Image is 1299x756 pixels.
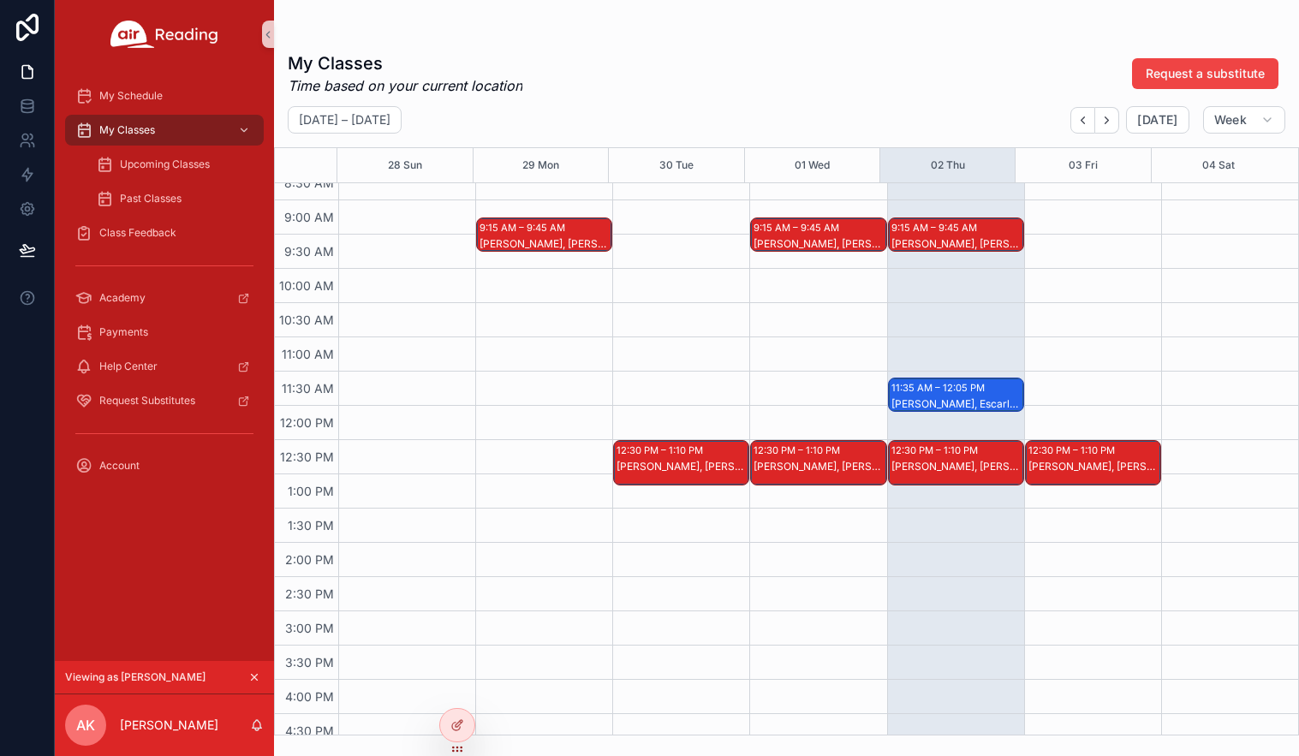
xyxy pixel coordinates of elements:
div: [PERSON_NAME], [PERSON_NAME] [891,460,1022,473]
a: Account [65,450,264,481]
div: 12:30 PM – 1:10 PM [754,442,844,459]
span: 11:00 AM [277,347,338,361]
div: 11:35 AM – 12:05 PM[PERSON_NAME], Escarleth V [889,378,1023,411]
a: Class Feedback [65,217,264,248]
span: 3:30 PM [281,655,338,670]
div: [PERSON_NAME], [PERSON_NAME] [1028,460,1159,473]
a: Payments [65,317,264,348]
div: 9:15 AM – 9:45 AM[PERSON_NAME], [PERSON_NAME] S [477,218,611,251]
span: My Schedule [99,89,163,103]
span: Request Substitutes [99,394,195,408]
a: Help Center [65,351,264,382]
span: 11:30 AM [277,381,338,396]
span: AK [76,715,95,735]
span: Payments [99,325,148,339]
div: 9:15 AM – 9:45 AM [754,219,843,236]
button: Back [1070,107,1095,134]
img: App logo [110,21,218,48]
button: 02 Thu [931,148,965,182]
a: Academy [65,283,264,313]
button: 01 Wed [795,148,830,182]
div: 12:30 PM – 1:10 PM[PERSON_NAME], [PERSON_NAME] [889,441,1023,485]
span: 12:00 PM [276,415,338,430]
span: 2:30 PM [281,586,338,601]
span: Past Classes [120,192,182,205]
div: [PERSON_NAME], Escarleth V [891,397,1022,411]
span: 3:00 PM [281,621,338,635]
button: 30 Tue [659,148,694,182]
span: 12:30 PM [276,449,338,464]
div: 11:35 AM – 12:05 PM [891,379,989,396]
span: [DATE] [1137,112,1177,128]
span: 9:00 AM [280,210,338,224]
div: 12:30 PM – 1:10 PM [891,442,982,459]
span: 4:00 PM [281,689,338,704]
span: 10:30 AM [275,313,338,327]
button: [DATE] [1126,106,1189,134]
p: [PERSON_NAME] [120,717,218,734]
h2: [DATE] – [DATE] [299,111,390,128]
div: [PERSON_NAME], [PERSON_NAME] S [891,237,1022,251]
div: 12:30 PM – 1:10 PM[PERSON_NAME], [PERSON_NAME] [751,441,885,485]
div: 9:15 AM – 9:45 AM [480,219,569,236]
div: [PERSON_NAME], [PERSON_NAME] S [480,237,611,251]
span: 4:30 PM [281,723,338,738]
button: 03 Fri [1069,148,1098,182]
div: 12:30 PM – 1:10 PM[PERSON_NAME], [PERSON_NAME] [614,441,748,485]
div: 12:30 PM – 1:10 PM [617,442,707,459]
span: My Classes [99,123,155,137]
div: 12:30 PM – 1:10 PM [1028,442,1119,459]
a: My Classes [65,115,264,146]
span: Upcoming Classes [120,158,210,171]
div: [PERSON_NAME], [PERSON_NAME] [617,460,748,473]
span: 9:30 AM [280,244,338,259]
span: Week [1214,112,1247,128]
a: Request Substitutes [65,385,264,416]
span: 2:00 PM [281,552,338,567]
a: Past Classes [86,183,264,214]
span: Help Center [99,360,158,373]
div: scrollable content [55,68,274,503]
em: Time based on your current location [288,75,522,96]
h1: My Classes [288,51,522,75]
div: [PERSON_NAME], [PERSON_NAME] S [754,237,885,251]
span: Academy [99,291,146,305]
button: Next [1095,107,1119,134]
button: Week [1203,106,1285,134]
div: 9:15 AM – 9:45 AM[PERSON_NAME], [PERSON_NAME] S [751,218,885,251]
span: 10:00 AM [275,278,338,293]
a: Upcoming Classes [86,149,264,180]
span: Request a substitute [1146,65,1265,82]
div: [PERSON_NAME], [PERSON_NAME] [754,460,885,473]
span: 1:00 PM [283,484,338,498]
div: 12:30 PM – 1:10 PM[PERSON_NAME], [PERSON_NAME] [1026,441,1160,485]
span: 8:30 AM [280,176,338,190]
a: My Schedule [65,80,264,111]
span: Viewing as [PERSON_NAME] [65,670,206,684]
button: 29 Mon [522,148,559,182]
button: Request a substitute [1132,58,1278,89]
span: 1:30 PM [283,518,338,533]
span: Class Feedback [99,226,176,240]
div: 9:15 AM – 9:45 AM[PERSON_NAME], [PERSON_NAME] S [889,218,1023,251]
button: 04 Sat [1202,148,1235,182]
div: 9:15 AM – 9:45 AM [891,219,981,236]
button: 28 Sun [388,148,422,182]
span: Account [99,459,140,473]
